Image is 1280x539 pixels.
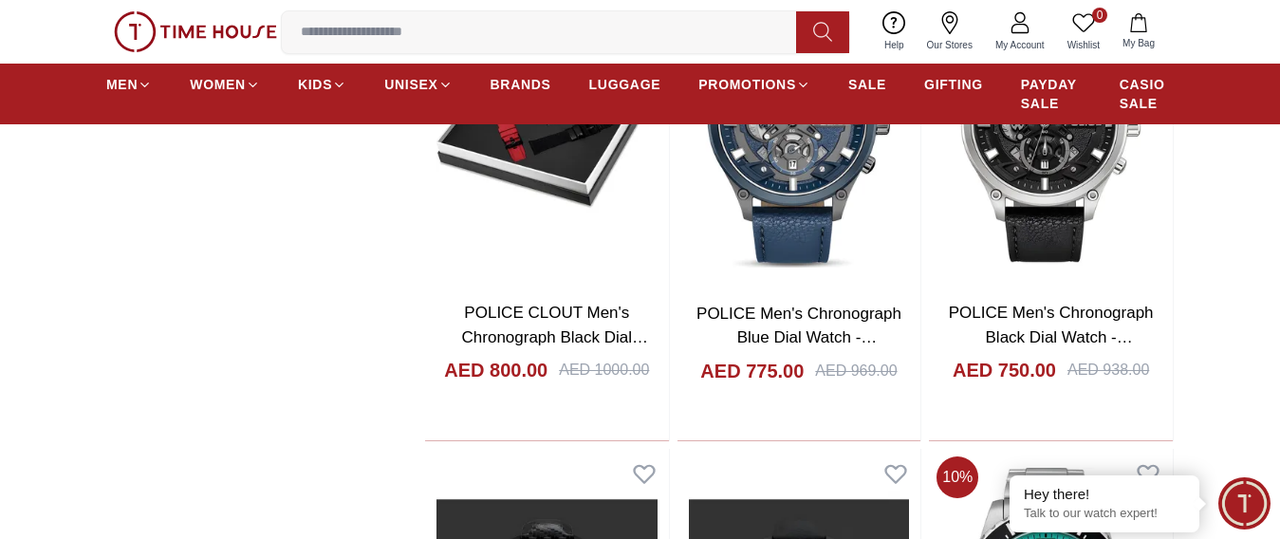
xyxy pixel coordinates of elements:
[589,67,661,102] a: LUGGAGE
[298,75,332,94] span: KIDS
[1067,359,1149,381] div: AED 938.00
[384,75,437,94] span: UNISEX
[190,75,246,94] span: WOMEN
[698,67,810,102] a: PROMOTIONS
[848,67,886,102] a: SALE
[1092,8,1107,23] span: 0
[444,357,547,383] h4: AED 800.00
[696,305,901,371] a: POLICE Men's Chronograph Blue Dial Watch - PEWGC0054206
[1218,477,1271,530] div: Chat Widget
[815,360,897,382] div: AED 969.00
[1024,506,1185,522] p: Talk to our watch expert!
[698,75,796,94] span: PROMOTIONS
[384,67,452,102] a: UNISEX
[919,38,980,52] span: Our Stores
[924,67,983,102] a: GIFTING
[491,67,551,102] a: BRANDS
[1120,75,1174,113] span: CASIO SALE
[1115,36,1162,50] span: My Bag
[559,359,649,381] div: AED 1000.00
[1056,8,1111,56] a: 0Wishlist
[848,75,886,94] span: SALE
[298,67,346,102] a: KIDS
[1021,67,1082,121] a: PAYDAY SALE
[1060,38,1107,52] span: Wishlist
[491,75,551,94] span: BRANDS
[700,358,804,384] h4: AED 775.00
[949,304,1154,370] a: POLICE Men's Chronograph Black Dial Watch - PEWGC0054205
[589,75,661,94] span: LUGGAGE
[937,456,978,498] span: 10 %
[924,75,983,94] span: GIFTING
[953,357,1056,383] h4: AED 750.00
[873,8,916,56] a: Help
[454,304,648,370] a: POLICE CLOUT Men's Chronograph Black Dial Watch - PEWGC00770X0
[114,11,277,52] img: ...
[1111,9,1166,54] button: My Bag
[1021,75,1082,113] span: PAYDAY SALE
[190,67,260,102] a: WOMEN
[916,8,984,56] a: Our Stores
[877,38,912,52] span: Help
[106,67,152,102] a: MEN
[1024,485,1185,504] div: Hey there!
[106,75,138,94] span: MEN
[988,38,1052,52] span: My Account
[1120,67,1174,121] a: CASIO SALE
